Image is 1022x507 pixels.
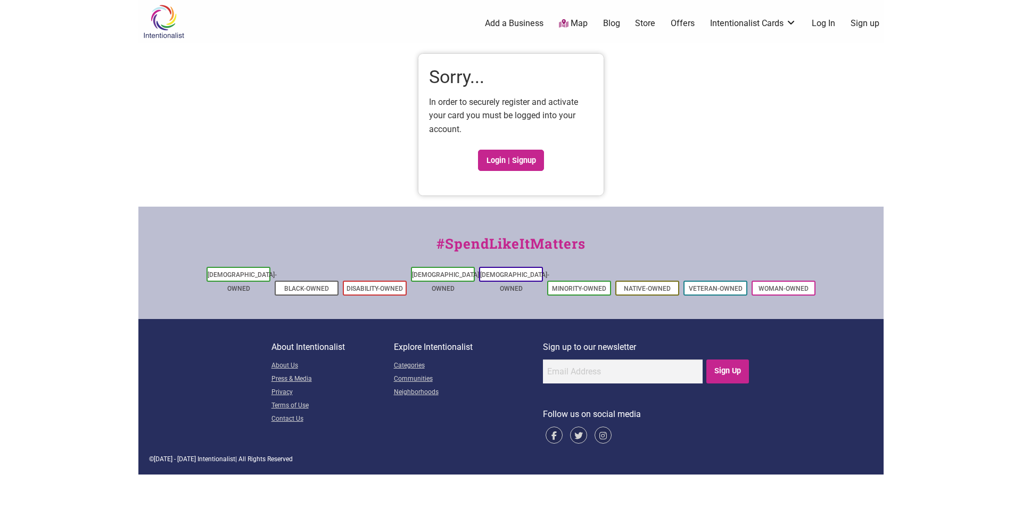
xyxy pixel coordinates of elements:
a: Press & Media [271,373,394,386]
a: Store [635,18,655,29]
a: Contact Us [271,413,394,426]
a: Woman-Owned [759,285,809,292]
p: Explore Intentionalist [394,340,543,354]
a: Black-Owned [284,285,329,292]
a: Communities [394,373,543,386]
div: © | All Rights Reserved [149,454,873,464]
a: Blog [603,18,620,29]
a: [DEMOGRAPHIC_DATA]-Owned [208,271,277,292]
p: About Intentionalist [271,340,394,354]
img: Intentionalist [138,4,189,39]
a: Privacy [271,386,394,399]
a: Disability-Owned [347,285,403,292]
a: [DEMOGRAPHIC_DATA]-Owned [412,271,481,292]
span: [DATE] - [DATE] [154,455,196,463]
input: Email Address [543,359,703,383]
a: Intentionalist Cards [710,18,796,29]
a: Add a Business [485,18,543,29]
p: Sign up to our newsletter [543,340,751,354]
a: Native-Owned [624,285,671,292]
a: Categories [394,359,543,373]
h1: Sorry... [429,64,593,90]
div: #SpendLikeItMatters [138,233,884,265]
a: Neighborhoods [394,386,543,399]
span: Intentionalist [197,455,235,463]
a: Offers [671,18,695,29]
a: Minority-Owned [552,285,606,292]
a: Map [559,18,588,30]
a: Log In [812,18,835,29]
input: Sign Up [706,359,749,383]
a: Login | Signup [478,150,544,171]
a: Veteran-Owned [689,285,743,292]
a: Terms of Use [271,399,394,413]
p: Follow us on social media [543,407,751,421]
a: Sign up [851,18,879,29]
a: [DEMOGRAPHIC_DATA]-Owned [480,271,549,292]
p: In order to securely register and activate your card you must be logged into your account. [429,95,593,136]
a: About Us [271,359,394,373]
